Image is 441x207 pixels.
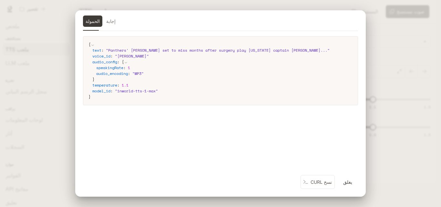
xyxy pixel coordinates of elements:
span: { [122,59,124,65]
span: " Panthers' [PERSON_NAME] set to miss months after surgery play [US_STATE] captain [PERSON_NAME] ... [106,47,330,53]
span: { [88,42,91,47]
font: إجابة [106,18,116,24]
font: نسخ CURL [311,179,332,185]
span: " [PERSON_NAME] " [115,53,149,59]
span: } [92,77,95,82]
button: يغلق [337,175,358,188]
font: الحمولة [86,18,100,24]
div: : [92,82,353,88]
span: audio_encoding [96,71,128,76]
span: audio_config [92,59,117,65]
div: : [96,65,353,71]
span: " inworld-tts-1-max " [115,88,158,94]
span: 1 [128,65,130,70]
span: speakingRate [96,65,123,70]
span: " MP3 " [132,71,144,76]
font: يغلق [343,179,352,184]
div: : [92,59,353,82]
div: : [92,47,353,53]
span: voice_id [92,53,110,59]
span: temperature [92,82,117,88]
span: text [92,47,101,53]
button: نسخ CURL [301,175,335,189]
span: model_id [92,88,110,94]
span: 1.1 [122,82,128,88]
div: : [92,53,353,59]
div: : [92,88,353,94]
span: } [88,94,91,99]
div: : [96,71,353,77]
